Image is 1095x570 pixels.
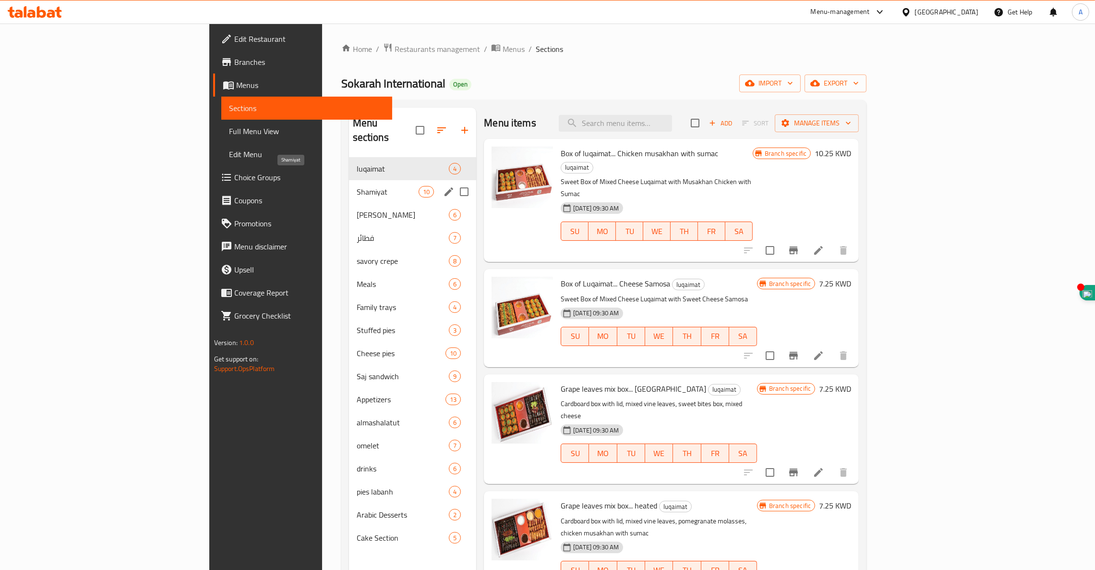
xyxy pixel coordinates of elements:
span: 7 [449,441,460,450]
span: Box of Luqaimat... Cheese Samosa [561,276,670,291]
span: WE [649,446,669,460]
span: 4 [449,164,460,173]
button: TU [617,444,645,463]
div: almashalatut [357,417,449,428]
span: Coupons [234,195,385,206]
div: items [445,394,461,405]
div: items [449,232,461,244]
span: 8 [449,257,460,266]
div: items [449,486,461,497]
a: Edit menu item [813,350,824,361]
div: [PERSON_NAME]6 [349,203,477,226]
button: TH [671,222,698,241]
span: Open [449,80,471,88]
span: WE [647,224,667,238]
span: Branch specific [761,149,810,158]
span: [DATE] 09:30 AM [569,426,623,435]
span: Branch specific [765,384,815,393]
a: Edit menu item [813,467,824,478]
span: 6 [449,280,460,289]
span: luqaimat [660,501,691,512]
h2: Menu items [484,116,536,130]
a: Support.OpsPlatform [214,362,275,375]
span: Menu disclaimer [234,241,385,252]
span: Select section [685,113,705,133]
div: items [449,278,461,290]
button: Add section [453,119,476,142]
span: 7 [449,234,460,243]
span: Saj sandwich [357,371,449,382]
button: FR [701,327,729,346]
span: 6 [449,464,460,473]
div: almashalatut6 [349,411,477,434]
a: Promotions [213,212,392,235]
div: luqaimat [561,162,593,173]
span: Add item [705,116,736,131]
span: Select section first [736,116,775,131]
span: Coverage Report [234,287,385,298]
span: SA [733,446,753,460]
button: FR [698,222,725,241]
span: Promotions [234,218,385,229]
a: Branches [213,50,392,74]
span: Upsell [234,264,385,275]
div: luqaimat [357,163,449,174]
button: Branch-specific-item [782,344,805,367]
img: Box of Luqaimat... Cheese Samosa [492,277,553,338]
span: Version: [214,336,238,349]
div: pies labanh4 [349,480,477,503]
nav: Menu sections [349,153,477,553]
div: Appetizers13 [349,388,477,411]
span: luqaimat [561,162,593,173]
li: / [529,43,532,55]
div: items [445,347,461,359]
div: items [449,163,461,174]
div: items [449,324,461,336]
span: Grape leaves mix box... [GEOGRAPHIC_DATA] [561,382,706,396]
span: 4 [449,487,460,496]
span: 6 [449,211,460,220]
div: items [449,371,461,382]
div: Cheese pies10 [349,342,477,365]
span: Meals [357,278,449,290]
span: Sort sections [430,119,453,142]
span: Cake Section [357,532,449,544]
div: drinks [357,463,449,474]
button: MO [589,444,617,463]
div: Stuffed pies [357,324,449,336]
span: Menus [236,79,385,91]
div: Arabic Desserts [357,509,449,520]
div: items [449,532,461,544]
a: Menu disclaimer [213,235,392,258]
span: 1.0.0 [239,336,254,349]
span: 13 [446,395,460,404]
button: SA [725,222,753,241]
span: Select to update [760,462,780,483]
a: Upsell [213,258,392,281]
div: بيتزا [357,209,449,221]
span: Choice Groups [234,172,385,183]
span: luqaimat [709,384,740,395]
button: edit [442,185,456,199]
span: Shamiyat [357,186,419,198]
div: Open [449,79,471,90]
span: Edit Menu [229,149,385,160]
span: MO [592,224,612,238]
span: savory crepe [357,255,449,267]
span: فطائر [357,232,449,244]
button: TH [673,444,701,463]
a: Edit Restaurant [213,27,392,50]
a: Menus [213,74,392,97]
img: Grape leaves mix box... heated [492,499,553,560]
div: items [449,417,461,428]
p: Sweet Box of Mixed Cheese Luqaimat with Musakhan Chicken with Sumac [561,176,753,200]
span: 4 [449,303,460,312]
img: Box of luqaimat... Chicken musakhan with sumac [492,147,553,208]
span: 10 [419,187,433,197]
span: 2 [449,510,460,520]
span: Menus [503,43,525,55]
input: search [559,115,672,132]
